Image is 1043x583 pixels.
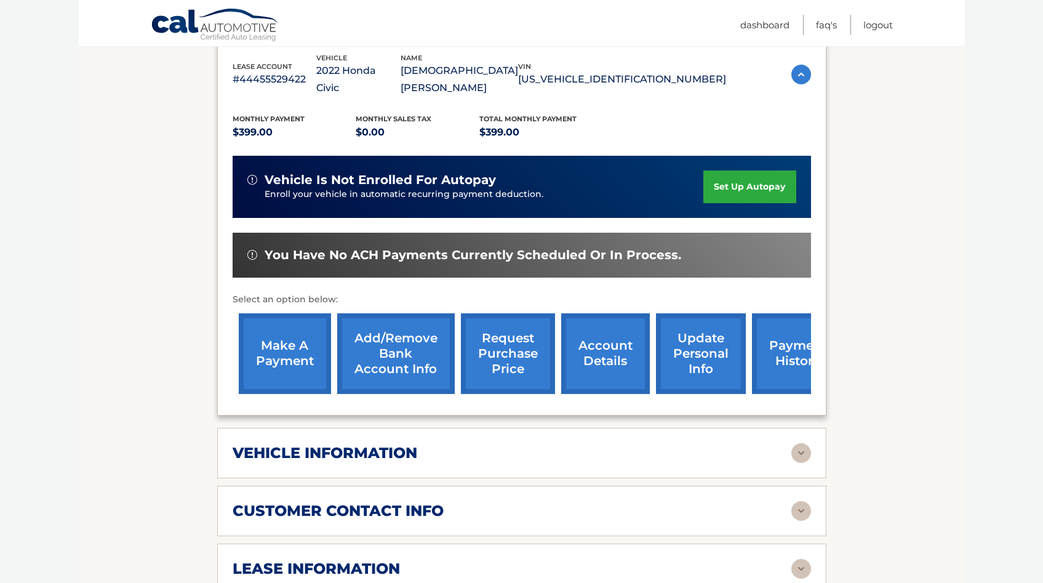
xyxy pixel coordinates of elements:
h2: lease information [233,560,400,578]
a: Add/Remove bank account info [337,313,455,394]
p: $0.00 [356,124,479,141]
a: FAQ's [816,15,837,35]
p: 2022 Honda Civic [316,62,401,97]
span: lease account [233,62,292,71]
img: alert-white.svg [247,175,257,185]
p: [DEMOGRAPHIC_DATA][PERSON_NAME] [401,62,518,97]
a: update personal info [656,313,746,394]
span: vehicle is not enrolled for autopay [265,172,496,188]
h2: vehicle information [233,444,417,462]
a: set up autopay [703,171,796,203]
a: Logout [863,15,893,35]
p: $399.00 [233,124,356,141]
p: $399.00 [479,124,603,141]
a: make a payment [239,313,331,394]
a: Cal Automotive [151,8,280,44]
span: Total Monthly Payment [479,115,577,123]
span: name [401,54,422,62]
span: Monthly sales Tax [356,115,431,123]
a: Dashboard [740,15,789,35]
img: accordion-active.svg [791,65,811,84]
p: [US_VEHICLE_IDENTIFICATION_NUMBER] [518,71,726,88]
p: Select an option below: [233,292,811,307]
img: alert-white.svg [247,250,257,260]
img: accordion-rest.svg [791,501,811,521]
span: vehicle [316,54,347,62]
h2: customer contact info [233,502,444,520]
span: Monthly Payment [233,115,305,123]
span: vin [518,62,531,71]
img: accordion-rest.svg [791,559,811,579]
span: You have no ACH payments currently scheduled or in process. [265,247,681,263]
p: Enroll your vehicle in automatic recurring payment deduction. [265,188,704,201]
a: request purchase price [461,313,555,394]
img: accordion-rest.svg [791,443,811,463]
p: #44455529422 [233,71,317,88]
a: payment history [752,313,844,394]
a: account details [561,313,650,394]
